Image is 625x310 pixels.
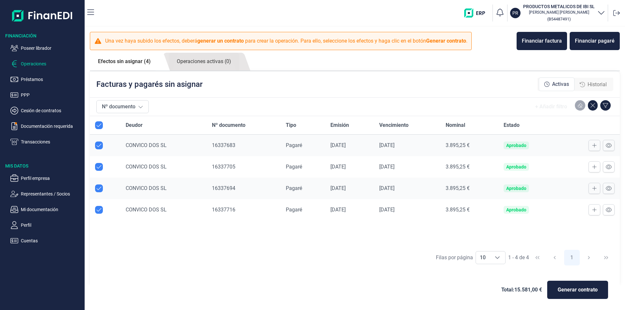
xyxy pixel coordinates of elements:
span: Pagaré [286,207,302,213]
div: Financiar factura [522,37,562,45]
span: 1 - 4 de 4 [508,255,529,260]
p: Cesión de contratos [21,107,82,115]
button: Next Page [581,250,597,265]
p: Perfil [21,221,82,229]
button: Financiar pagaré [570,32,620,50]
div: Row Unselected null [95,184,103,192]
div: [DATE] [330,142,368,149]
span: Nº documento [212,121,245,129]
button: First Page [530,250,545,265]
span: CONVICO DOS SL [126,207,167,213]
span: 16337694 [212,185,235,191]
small: Copiar cif [547,17,571,21]
button: Page 1 [564,250,580,265]
span: Estado [504,121,520,129]
button: Previous Page [547,250,562,265]
button: Last Page [598,250,614,265]
button: Financiar factura [517,32,567,50]
b: Generar contrato [426,38,466,44]
button: Operaciones [10,60,82,68]
span: Generar contrato [558,286,598,294]
button: Cesión de contratos [10,107,82,115]
span: CONVICO DOS SL [126,164,167,170]
div: Aprobado [506,164,526,169]
span: Pagaré [286,164,302,170]
span: 16337705 [212,164,235,170]
div: 3.895,25 € [446,207,493,213]
div: Choose [490,251,505,264]
p: Documentación requerida [21,122,82,130]
p: Préstamos [21,75,82,83]
div: Aprobado [506,143,526,148]
img: Logo de aplicación [12,5,73,26]
p: Mi documentación [21,206,82,213]
div: Row Unselected null [95,206,103,214]
p: Facturas y pagarés sin asignar [96,79,202,89]
div: [DATE] [379,164,436,170]
img: erp [464,8,490,18]
button: Mi documentación [10,206,82,213]
div: [DATE] [330,207,368,213]
div: Filas por página [436,254,473,262]
span: Activas [552,80,569,88]
span: CONVICO DOS SL [126,185,167,191]
div: Aprobado [506,186,526,191]
span: Emisión [330,121,349,129]
div: [DATE] [379,207,436,213]
h3: PRODUCTOS METALICOS DE IBI SL [523,3,595,10]
button: Transacciones [10,138,82,146]
a: Operaciones activas (0) [169,53,239,71]
span: CONVICO DOS SL [126,142,167,148]
p: Transacciones [21,138,82,146]
div: Aprobado [506,207,526,212]
button: Préstamos [10,75,82,83]
a: Efectos sin asignar (4) [90,53,159,70]
span: Tipo [286,121,296,129]
span: 16337716 [212,207,235,213]
p: Operaciones [21,60,82,68]
span: Historial [588,81,607,88]
span: Pagaré [286,185,302,191]
div: Activas [539,77,575,91]
button: Perfil [10,221,82,229]
button: Representantes / Socios [10,190,82,198]
p: Poseer librador [21,44,82,52]
div: 3.895,25 € [446,164,493,170]
span: 10 [476,251,490,264]
div: Financiar pagaré [575,37,615,45]
button: Poseer librador [10,44,82,52]
div: 3.895,25 € [446,142,493,149]
div: [DATE] [330,164,368,170]
button: PRPRODUCTOS METALICOS DE IBI SL[PERSON_NAME] [PERSON_NAME](B54487491) [510,3,605,23]
div: Row Unselected null [95,142,103,149]
span: Vencimiento [379,121,409,129]
p: Una vez haya subido los efectos, deberá para crear la operación. Para ello, seleccione los efecto... [105,37,467,45]
button: PPP [10,91,82,99]
button: Documentación requerida [10,122,82,130]
div: Historial [575,78,612,91]
span: Deudor [126,121,143,129]
button: Generar contrato [547,281,608,299]
div: 3.895,25 € [446,185,493,192]
p: [PERSON_NAME] [PERSON_NAME] [523,10,595,15]
div: Row Unselected null [95,163,103,171]
p: Cuentas [21,237,82,245]
div: [DATE] [330,185,368,192]
span: Total: 15.581,00 € [501,286,542,294]
span: 16337683 [212,142,235,148]
button: Cuentas [10,237,82,245]
p: Perfil empresa [21,174,82,182]
span: Nominal [446,121,465,129]
span: Pagaré [286,142,302,148]
p: PPP [21,91,82,99]
p: Representantes / Socios [21,190,82,198]
div: [DATE] [379,185,436,192]
p: PR [512,10,518,16]
div: All items selected [95,121,103,129]
b: generar un contrato [197,38,244,44]
button: Nº documento [96,100,149,113]
button: Perfil empresa [10,174,82,182]
div: [DATE] [379,142,436,149]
